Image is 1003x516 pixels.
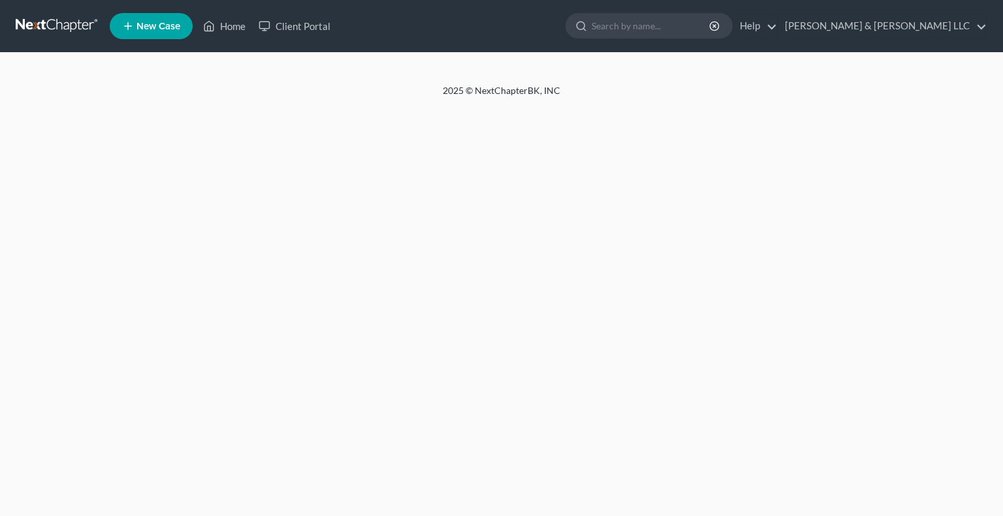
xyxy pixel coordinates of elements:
[129,84,874,108] div: 2025 © NextChapterBK, INC
[252,14,337,38] a: Client Portal
[197,14,252,38] a: Home
[592,14,711,38] input: Search by name...
[136,22,180,31] span: New Case
[778,14,987,38] a: [PERSON_NAME] & [PERSON_NAME] LLC
[733,14,777,38] a: Help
